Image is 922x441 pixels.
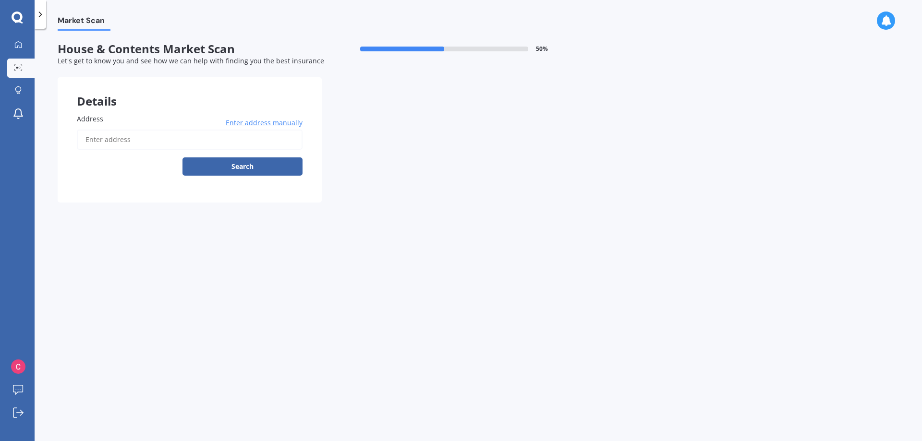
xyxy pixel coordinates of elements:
[11,359,25,374] img: ACg8ocJ8ZSr23L4cgf__9wem-qvXuRA3XH7s3_UazyEVXLBQebGVJg=s96-c
[77,114,103,123] span: Address
[77,130,303,150] input: Enter address
[58,16,110,29] span: Market Scan
[58,42,322,56] span: House & Contents Market Scan
[58,56,324,65] span: Let's get to know you and see how we can help with finding you the best insurance
[182,157,303,176] button: Search
[536,46,548,52] span: 50 %
[226,118,303,128] span: Enter address manually
[58,77,322,106] div: Details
